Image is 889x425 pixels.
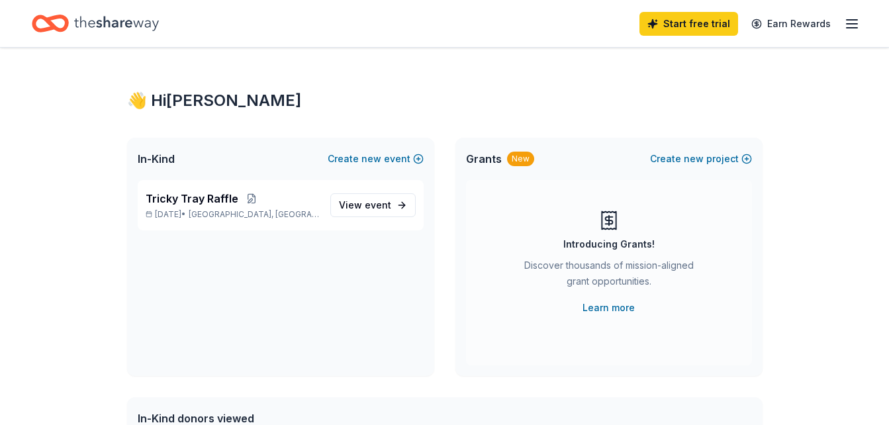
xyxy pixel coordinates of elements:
span: Grants [466,151,502,167]
span: new [361,151,381,167]
span: [GEOGRAPHIC_DATA], [GEOGRAPHIC_DATA] [189,209,319,220]
div: Introducing Grants! [563,236,655,252]
div: New [507,152,534,166]
span: View [339,197,391,213]
span: In-Kind [138,151,175,167]
span: event [365,199,391,211]
button: Createnewproject [650,151,752,167]
button: Createnewevent [328,151,424,167]
div: 👋 Hi [PERSON_NAME] [127,90,763,111]
a: Learn more [583,300,635,316]
p: [DATE] • [146,209,320,220]
a: View event [330,193,416,217]
a: Home [32,8,159,39]
a: Start free trial [639,12,738,36]
div: Discover thousands of mission-aligned grant opportunities. [519,258,699,295]
span: new [684,151,704,167]
span: Tricky Tray Raffle [146,191,238,207]
a: Earn Rewards [743,12,839,36]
